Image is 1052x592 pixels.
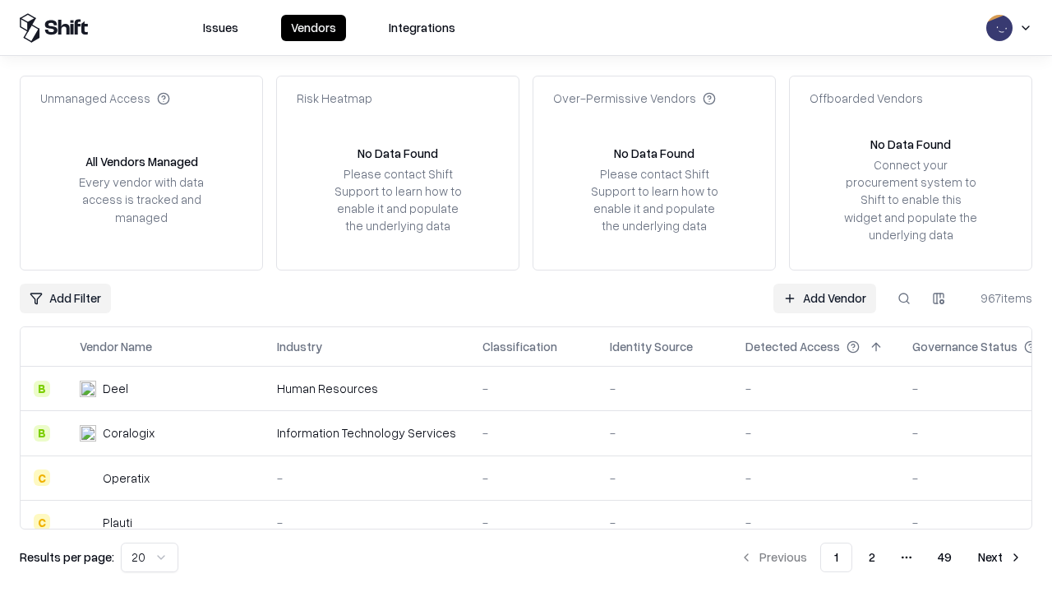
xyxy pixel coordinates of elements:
div: - [745,514,886,531]
div: Detected Access [745,338,840,355]
div: B [34,381,50,397]
button: Issues [193,15,248,41]
div: B [34,425,50,442]
div: 967 items [967,289,1032,307]
div: - [610,380,719,397]
div: Industry [277,338,322,355]
div: - [610,424,719,442]
div: Risk Heatmap [297,90,372,107]
button: Integrations [379,15,465,41]
div: No Data Found [358,145,438,162]
button: Add Filter [20,284,111,313]
div: All Vendors Managed [85,153,198,170]
div: - [277,514,456,531]
div: - [277,469,456,487]
div: No Data Found [614,145,694,162]
div: C [34,469,50,486]
div: Information Technology Services [277,424,456,442]
div: Every vendor with data access is tracked and managed [73,173,210,225]
div: Offboarded Vendors [810,90,923,107]
div: - [610,469,719,487]
div: Connect your procurement system to Shift to enable this widget and populate the underlying data [842,156,979,243]
div: Human Resources [277,380,456,397]
div: Identity Source [610,338,693,355]
div: - [482,380,584,397]
img: Coralogix [80,425,96,442]
a: Add Vendor [773,284,876,313]
button: 2 [856,543,888,572]
button: 1 [820,543,852,572]
div: Please contact Shift Support to learn how to enable it and populate the underlying data [586,165,722,235]
img: Operatix [80,469,96,486]
img: Deel [80,381,96,397]
div: C [34,514,50,530]
div: - [610,514,719,531]
button: 49 [925,543,965,572]
div: Unmanaged Access [40,90,170,107]
div: - [482,514,584,531]
div: Coralogix [103,424,155,442]
div: Operatix [103,469,150,487]
div: Deel [103,380,128,397]
div: - [745,424,886,442]
img: Plauti [80,514,96,530]
div: - [745,469,886,487]
p: Results per page: [20,548,114,566]
div: Vendor Name [80,338,152,355]
div: - [482,469,584,487]
div: Governance Status [912,338,1017,355]
button: Next [968,543,1032,572]
button: Vendors [281,15,346,41]
div: - [745,380,886,397]
div: - [482,424,584,442]
div: Please contact Shift Support to learn how to enable it and populate the underlying data [330,165,466,235]
div: Over-Permissive Vendors [553,90,716,107]
div: Classification [482,338,557,355]
div: Plauti [103,514,132,531]
nav: pagination [730,543,1032,572]
div: No Data Found [870,136,951,153]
